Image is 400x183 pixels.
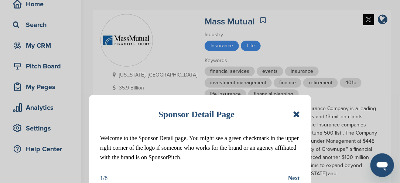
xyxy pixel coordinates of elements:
button: Next [288,173,300,183]
div: 1/8 [100,173,107,183]
h1: Sponsor Detail Page [158,106,235,122]
iframe: Button to launch messaging window [370,153,394,177]
p: Welcome to the Sponsor Detail page. You might see a green checkmark in the upper right corner of ... [100,133,300,162]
